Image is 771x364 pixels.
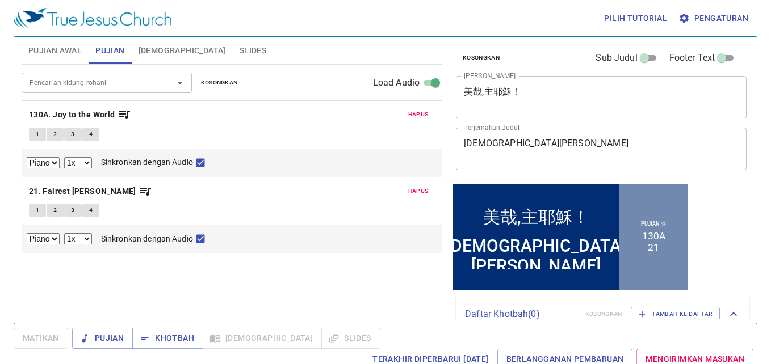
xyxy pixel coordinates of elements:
button: 130A. Joy to the World [29,108,131,122]
span: [DEMOGRAPHIC_DATA] [139,44,226,58]
span: Tambah ke Daftar [638,309,713,319]
button: 1 [29,128,46,141]
select: Playback Rate [64,157,92,168]
select: Playback Rate [64,233,92,244]
span: Slides [240,44,266,58]
div: Daftar Khotbah(0)KosongkanTambah ke Daftar [456,295,749,333]
span: Hapus [408,109,429,120]
b: 21. Fairest [PERSON_NAME] [29,184,136,198]
button: 2 [47,128,64,141]
button: 3 [64,128,81,141]
p: Daftar Khotbah ( 0 ) [465,307,576,321]
span: Footer Text [669,51,715,65]
span: Sub Judul [596,51,637,65]
button: 21. Fairest [PERSON_NAME] [29,184,152,198]
span: Load Audio [373,76,420,90]
button: Kosongkan [194,76,245,90]
span: 4 [89,129,93,139]
select: Select Track [27,233,60,244]
button: Tambah ke Daftar [631,307,720,321]
span: 3 [71,205,74,215]
span: 1 [36,205,39,215]
button: Hapus [401,184,435,198]
span: 2 [53,205,57,215]
button: Pujian [72,328,133,349]
button: Khotbah [132,328,203,349]
img: True Jesus Church [14,8,171,28]
button: 4 [82,128,99,141]
li: 21 [196,60,208,71]
span: Khotbah [141,331,194,345]
b: 130A. Joy to the World [29,108,115,122]
span: Pilih tutorial [604,11,667,26]
select: Select Track [27,157,60,168]
iframe: from-child [451,182,690,291]
button: Open [172,75,188,91]
span: Pujian Awal [28,44,82,58]
textarea: [DEMOGRAPHIC_DATA][PERSON_NAME] [464,138,739,159]
span: 1 [36,129,39,139]
button: Kosongkan [456,51,506,65]
span: 3 [71,129,74,139]
span: Pujian [81,331,124,345]
span: Kosongkan [201,78,238,88]
span: 4 [89,205,93,215]
button: 4 [82,204,99,217]
p: Pujian 詩 [190,39,215,46]
span: Kosongkan [463,53,500,63]
span: Sinkronkan dengan Audio [101,156,193,168]
button: Pengaturan [676,8,753,29]
button: Pilih tutorial [600,8,672,29]
span: 2 [53,129,57,139]
span: Hapus [408,186,429,196]
button: 1 [29,204,46,217]
button: 3 [64,204,81,217]
span: Pujian [95,44,124,58]
button: Hapus [401,108,435,121]
textarea: 美哉,主耶穌！ [464,86,739,108]
span: Pengaturan [681,11,748,26]
li: 130A [191,48,214,60]
span: Sinkronkan dengan Audio [101,233,193,245]
button: 2 [47,204,64,217]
